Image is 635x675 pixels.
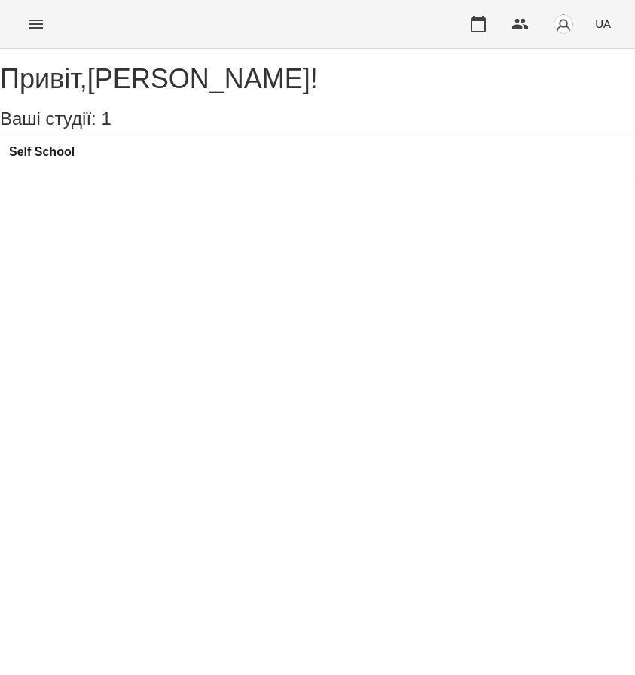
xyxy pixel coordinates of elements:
[9,145,75,159] a: Self School
[101,108,111,129] span: 1
[589,10,617,38] button: UA
[18,6,54,42] button: Menu
[595,16,611,32] span: UA
[553,14,574,35] img: avatar_s.png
